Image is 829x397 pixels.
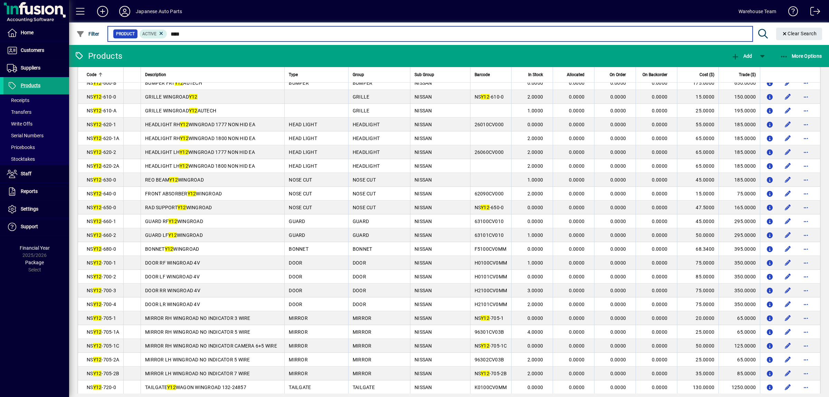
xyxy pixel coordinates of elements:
[3,94,69,106] a: Receipts
[569,219,585,224] span: 0.0000
[145,136,255,141] span: HEADLIGHT RH WINGROAD 1800 NON HID EA
[718,242,760,256] td: 395.0000
[677,201,718,214] td: 47.5000
[25,260,44,265] span: Package
[800,340,811,351] button: More options
[800,313,811,324] button: More options
[652,246,668,252] span: 0.0000
[353,260,366,266] span: DOOR
[87,163,119,169] span: NS -620-2A
[718,90,760,104] td: 150.0000
[699,71,714,79] span: Cost ($)
[782,147,793,158] button: Edit
[87,108,116,113] span: NS -610-A
[353,136,380,141] span: HEADLIGHT
[21,188,38,194] span: Reports
[610,122,626,127] span: 0.0000
[3,59,69,77] a: Suppliers
[93,191,102,196] em: Y12
[169,219,177,224] em: Y12
[414,108,432,113] span: NISSAN
[527,149,543,155] span: 2.0000
[145,108,216,113] span: GRILLE WINGROAD AUTECH
[800,188,811,199] button: More options
[87,260,116,266] span: NS -700-1
[677,242,718,256] td: 68.3400
[289,260,302,266] span: DOOR
[782,31,817,36] span: Clear Search
[3,24,69,41] a: Home
[782,354,793,365] button: Edit
[87,136,119,141] span: NS -620-1A
[800,257,811,268] button: More options
[527,94,543,100] span: 2.0000
[800,147,811,158] button: More options
[610,219,626,224] span: 0.0000
[414,191,432,196] span: NISSAN
[414,246,432,252] span: NISSAN
[569,94,585,100] span: 0.0000
[21,206,38,212] span: Settings
[87,246,116,252] span: NS -680-0
[93,246,102,252] em: Y12
[93,122,102,127] em: Y12
[782,188,793,199] button: Edit
[610,71,626,79] span: On Order
[21,224,38,229] span: Support
[145,205,212,210] span: RAD SUPPORT WINGROAD
[414,136,432,141] span: NISSAN
[677,145,718,159] td: 65.0000
[718,118,760,131] td: 185.0000
[610,80,626,86] span: 0.0000
[180,136,189,141] em: Y12
[87,80,116,86] span: NS -600-B
[782,230,793,241] button: Edit
[175,80,183,86] em: Y12
[776,28,822,40] button: Clear
[93,80,102,86] em: Y12
[87,219,116,224] span: NS -660-1
[718,256,760,270] td: 350.0000
[289,219,305,224] span: GUARD
[169,177,178,183] em: Y12
[189,108,198,113] em: Y12
[800,91,811,102] button: More options
[353,122,380,127] span: HEADLIGHT
[7,98,29,103] span: Receipts
[569,136,585,141] span: 0.0000
[677,214,718,228] td: 45.0000
[731,53,752,59] span: Add
[145,94,198,100] span: GRILLE WINGROAD
[677,228,718,242] td: 50.0000
[800,326,811,338] button: More options
[93,205,102,210] em: Y12
[475,122,504,127] span: 26010CV000
[289,80,309,86] span: BUMPER
[414,149,432,155] span: NISSAN
[739,71,756,79] span: Trade ($)
[718,131,760,145] td: 185.0000
[145,246,199,252] span: BONNET WINGROAD
[145,71,166,79] span: Description
[718,159,760,173] td: 185.0000
[87,71,119,79] div: Code
[353,71,406,79] div: Group
[145,122,255,127] span: HEADLIGHT RH WINGROAD 1777 NON HID EA
[800,382,811,393] button: More options
[87,232,116,238] span: NS -660-2
[74,50,122,62] div: Products
[414,80,432,86] span: NISSAN
[3,106,69,118] a: Transfers
[76,31,99,37] span: Filter
[677,131,718,145] td: 65.0000
[800,216,811,227] button: More options
[800,299,811,310] button: More options
[140,29,167,38] mat-chip: Activation Status: Active
[677,173,718,187] td: 45.0000
[677,104,718,118] td: 25.0000
[782,91,793,102] button: Edit
[527,136,543,141] span: 2.0000
[475,205,504,210] span: NS -650-0
[87,122,116,127] span: NS -620-1
[87,71,96,79] span: Code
